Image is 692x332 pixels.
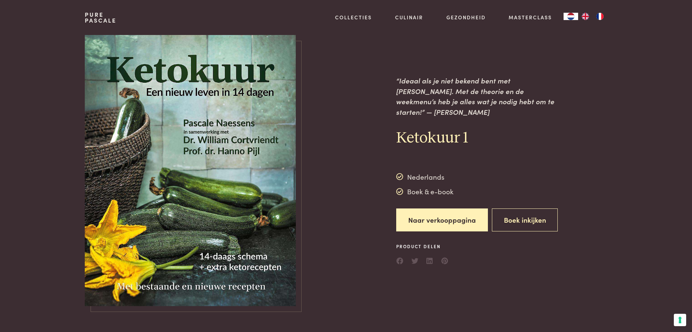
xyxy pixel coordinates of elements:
[564,13,578,20] div: Language
[335,13,372,21] a: Collecties
[395,13,423,21] a: Culinair
[396,129,563,148] h2: Ketokuur 1
[446,13,486,21] a: Gezondheid
[396,208,488,231] a: Naar verkooppagina
[593,13,607,20] a: FR
[578,13,593,20] a: EN
[492,208,558,231] button: Boek inkijken
[396,186,453,197] div: Boek & e-book
[674,314,686,326] button: Uw voorkeuren voor toestemming voor trackingtechnologieën
[396,243,449,250] span: Product delen
[564,13,578,20] a: NL
[85,12,116,23] a: PurePascale
[509,13,552,21] a: Masterclass
[396,75,563,117] p: “Ideaal als je niet bekend bent met [PERSON_NAME]. Met de theorie en de weekmenu’s heb je alles w...
[564,13,607,20] aside: Language selected: Nederlands
[578,13,607,20] ul: Language list
[85,35,296,306] img: https://admin.purepascale.com/wp-content/uploads/2019/09/pascale-naessens-ketokuur.jpeg
[396,171,453,182] div: Nederlands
